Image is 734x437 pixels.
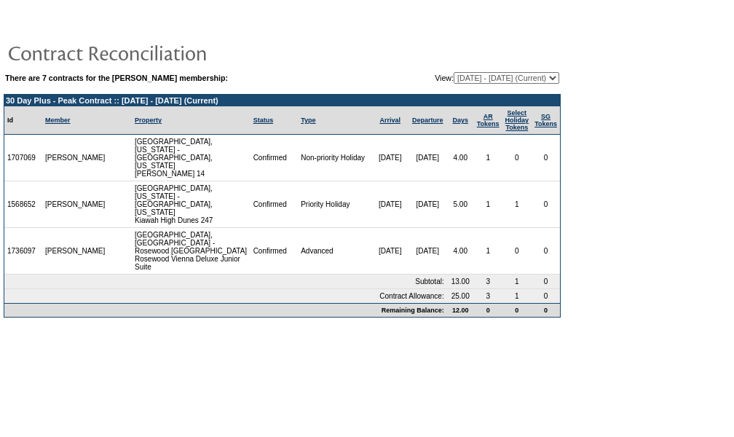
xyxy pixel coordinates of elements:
[502,275,532,289] td: 1
[361,72,559,84] td: View:
[502,289,532,303] td: 1
[474,181,502,228] td: 1
[532,303,560,317] td: 0
[474,303,502,317] td: 0
[298,135,371,181] td: Non-priority Holiday
[474,228,502,275] td: 1
[4,135,42,181] td: 1707069
[45,117,71,124] a: Member
[447,135,474,181] td: 4.00
[250,181,299,228] td: Confirmed
[301,117,315,124] a: Type
[409,135,447,181] td: [DATE]
[4,181,42,228] td: 1568652
[298,228,371,275] td: Advanced
[253,117,274,124] a: Status
[298,181,371,228] td: Priority Holiday
[477,113,500,127] a: ARTokens
[379,117,400,124] a: Arrival
[42,181,108,228] td: [PERSON_NAME]
[452,117,468,124] a: Days
[502,181,532,228] td: 1
[532,135,560,181] td: 0
[409,228,447,275] td: [DATE]
[132,135,250,181] td: [GEOGRAPHIC_DATA], [US_STATE] - [GEOGRAPHIC_DATA], [US_STATE] [PERSON_NAME] 14
[7,38,299,67] img: pgTtlContractReconciliation.gif
[447,275,474,289] td: 13.00
[447,303,474,317] td: 12.00
[135,117,162,124] a: Property
[4,106,42,135] td: Id
[250,228,299,275] td: Confirmed
[409,181,447,228] td: [DATE]
[532,289,560,303] td: 0
[4,228,42,275] td: 1736097
[4,95,560,106] td: 30 Day Plus - Peak Contract :: [DATE] - [DATE] (Current)
[505,109,529,131] a: Select HolidayTokens
[4,289,447,303] td: Contract Allowance:
[4,303,447,317] td: Remaining Balance:
[532,275,560,289] td: 0
[250,135,299,181] td: Confirmed
[502,303,532,317] td: 0
[42,135,108,181] td: [PERSON_NAME]
[474,289,502,303] td: 3
[447,228,474,275] td: 4.00
[502,228,532,275] td: 0
[534,113,557,127] a: SGTokens
[447,289,474,303] td: 25.00
[4,275,447,289] td: Subtotal:
[474,275,502,289] td: 3
[447,181,474,228] td: 5.00
[532,228,560,275] td: 0
[132,228,250,275] td: [GEOGRAPHIC_DATA], [GEOGRAPHIC_DATA] - Rosewood [GEOGRAPHIC_DATA] Rosewood Vienna Deluxe Junior S...
[474,135,502,181] td: 1
[371,228,408,275] td: [DATE]
[412,117,443,124] a: Departure
[502,135,532,181] td: 0
[532,181,560,228] td: 0
[132,181,250,228] td: [GEOGRAPHIC_DATA], [US_STATE] - [GEOGRAPHIC_DATA], [US_STATE] Kiawah High Dunes 247
[371,135,408,181] td: [DATE]
[371,181,408,228] td: [DATE]
[42,228,108,275] td: [PERSON_NAME]
[5,74,228,82] b: There are 7 contracts for the [PERSON_NAME] membership:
